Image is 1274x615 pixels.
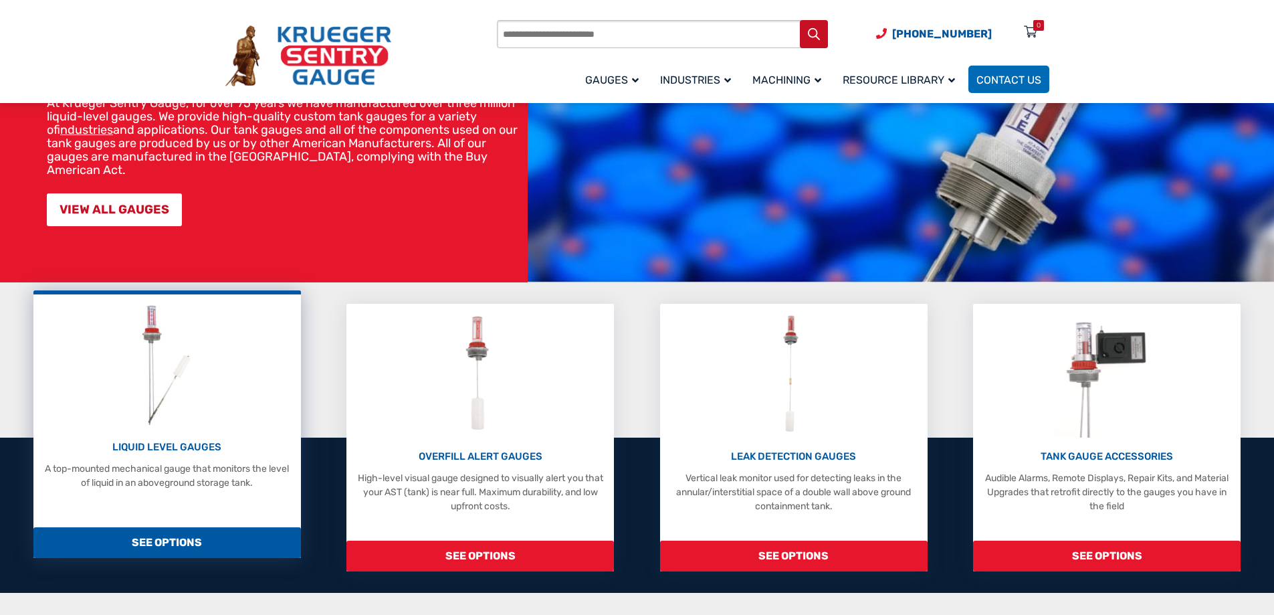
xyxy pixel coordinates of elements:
[33,527,301,558] span: SEE OPTIONS
[660,541,928,572] span: SEE OPTIONS
[33,290,301,558] a: Liquid Level Gauges LIQUID LEVEL GAUGES A top-mounted mechanical gauge that monitors the level of...
[131,301,202,428] img: Liquid Level Gauges
[353,449,607,464] p: OVERFILL ALERT GAUGES
[40,462,294,490] p: A top-mounted mechanical gauge that monitors the level of liquid in an aboveground storage tank.
[346,304,614,572] a: Overfill Alert Gauges OVERFILL ALERT GAUGES High-level visual gauge designed to visually alert yo...
[353,471,607,513] p: High-level visual gauge designed to visually alert you that your AST (tank) is near full. Maximum...
[752,74,821,86] span: Machining
[980,449,1234,464] p: TANK GAUGE ACCESSORIES
[585,74,639,86] span: Gauges
[667,471,921,513] p: Vertical leak monitor used for detecting leaks in the annular/interstitial space of a double wall...
[968,66,1049,93] a: Contact Us
[667,449,921,464] p: LEAK DETECTION GAUGES
[843,74,955,86] span: Resource Library
[1037,20,1041,31] div: 0
[660,304,928,572] a: Leak Detection Gauges LEAK DETECTION GAUGES Vertical leak monitor used for detecting leaks in the...
[40,440,294,455] p: LIQUID LEVEL GAUGES
[346,541,614,572] span: SEE OPTIONS
[876,25,992,42] a: Phone Number (920) 434-8860
[577,64,652,95] a: Gauges
[47,96,521,177] p: At Krueger Sentry Gauge, for over 75 years we have manufactured over three million liquid-level g...
[451,311,510,438] img: Overfill Alert Gauges
[1053,311,1161,438] img: Tank Gauge Accessories
[744,64,835,95] a: Machining
[660,74,731,86] span: Industries
[980,471,1234,513] p: Audible Alarms, Remote Displays, Repair Kits, and Material Upgrades that retrofit directly to the...
[892,27,992,40] span: [PHONE_NUMBER]
[973,541,1241,572] span: SEE OPTIONS
[767,311,820,438] img: Leak Detection Gauges
[528,1,1274,282] img: bg_hero_bannerksentry
[652,64,744,95] a: Industries
[835,64,968,95] a: Resource Library
[225,25,391,87] img: Krueger Sentry Gauge
[976,74,1041,86] span: Contact Us
[60,122,113,137] a: industries
[973,304,1241,572] a: Tank Gauge Accessories TANK GAUGE ACCESSORIES Audible Alarms, Remote Displays, Repair Kits, and M...
[47,193,182,226] a: VIEW ALL GAUGES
